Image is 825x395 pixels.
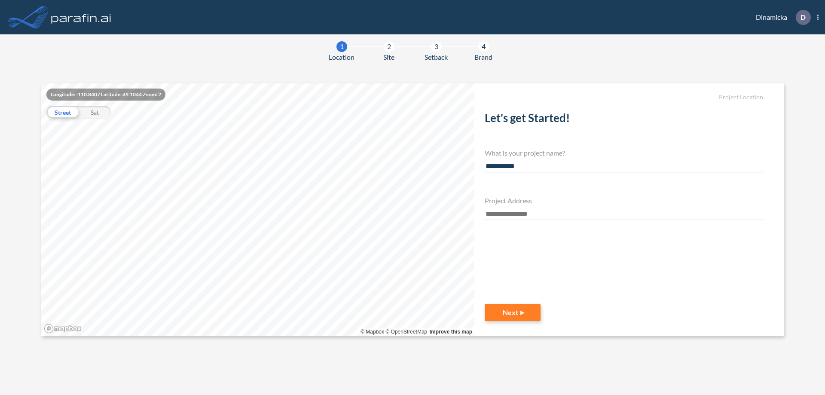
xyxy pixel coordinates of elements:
div: 1 [336,41,347,52]
span: Location [329,52,354,62]
a: Mapbox [361,329,384,335]
a: OpenStreetMap [385,329,427,335]
div: Longitude: -110.8407 Latitude: 49.1044 Zoom: 2 [46,89,165,101]
h5: Project Location [485,94,763,101]
h4: Project Address [485,196,763,205]
a: Improve this map [430,329,472,335]
span: Setback [425,52,448,62]
span: Brand [474,52,492,62]
div: Sat [79,106,111,119]
span: Site [383,52,394,62]
div: Dinamicka [743,10,819,25]
h4: What is your project name? [485,149,763,157]
button: Next [485,304,541,321]
canvas: Map [41,83,474,336]
h2: Let's get Started! [485,111,763,128]
div: Street [46,106,79,119]
div: 4 [478,41,489,52]
p: D [801,13,806,21]
a: Mapbox homepage [44,324,82,334]
div: 2 [384,41,394,52]
img: logo [49,9,113,26]
div: 3 [431,41,442,52]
